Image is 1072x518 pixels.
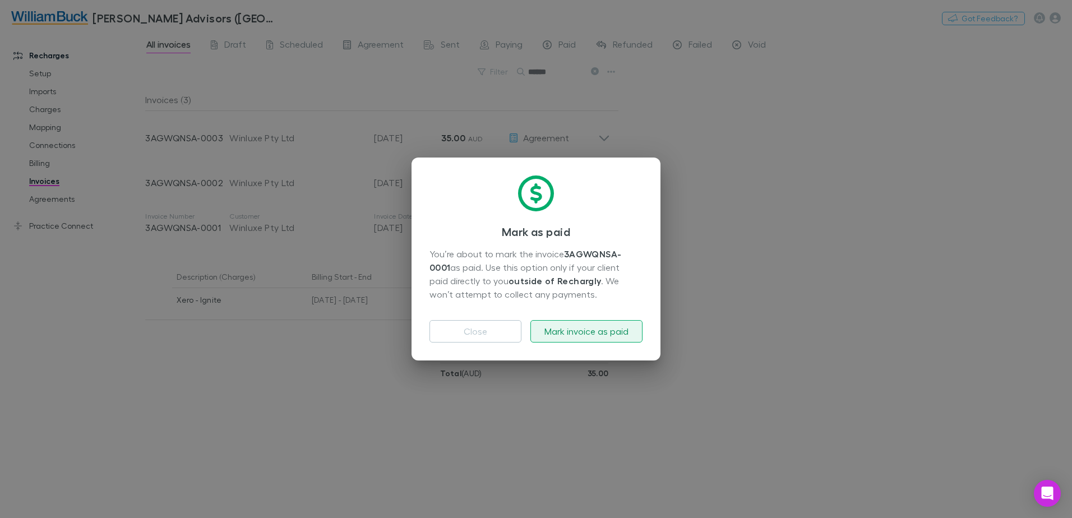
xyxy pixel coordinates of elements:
[429,225,643,238] h3: Mark as paid
[429,247,643,302] div: You’re about to mark the invoice as paid. Use this option only if your client paid directly to yo...
[530,320,643,343] button: Mark invoice as paid
[509,275,601,286] strong: outside of Rechargly
[1034,480,1061,507] div: Open Intercom Messenger
[429,320,521,343] button: Close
